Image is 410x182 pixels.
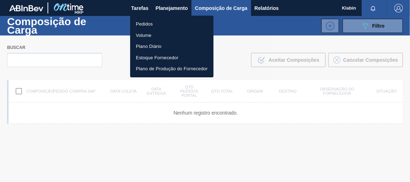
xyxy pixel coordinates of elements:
[130,63,214,75] a: Plano de Produção do Fornecedor
[130,41,214,52] a: Plano Diário
[130,30,214,41] a: Volume
[130,52,214,64] a: Estoque Fornecedor
[130,18,214,30] a: Pedidos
